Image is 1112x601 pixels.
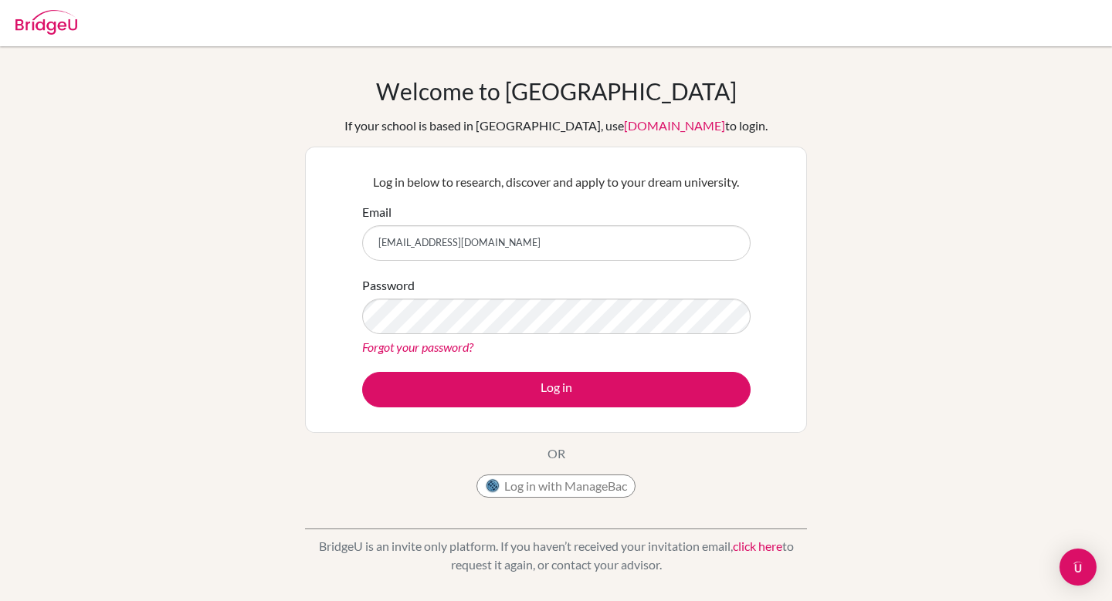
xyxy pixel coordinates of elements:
[624,118,725,133] a: [DOMAIN_NAME]
[376,77,737,105] h1: Welcome to [GEOGRAPHIC_DATA]
[476,474,636,498] button: Log in with ManageBac
[362,339,473,354] a: Forgot your password?
[15,10,77,35] img: Bridge-U
[1059,549,1097,586] div: Open Intercom Messenger
[362,276,415,295] label: Password
[362,203,392,221] label: Email
[362,372,751,407] button: Log in
[305,537,807,574] p: BridgeU is an invite only platform. If you haven’t received your invitation email, to request it ...
[548,444,565,463] p: OR
[362,173,751,191] p: Log in below to research, discover and apply to your dream university.
[733,539,782,553] a: click here
[344,116,768,135] div: If your school is based in [GEOGRAPHIC_DATA], use to login.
